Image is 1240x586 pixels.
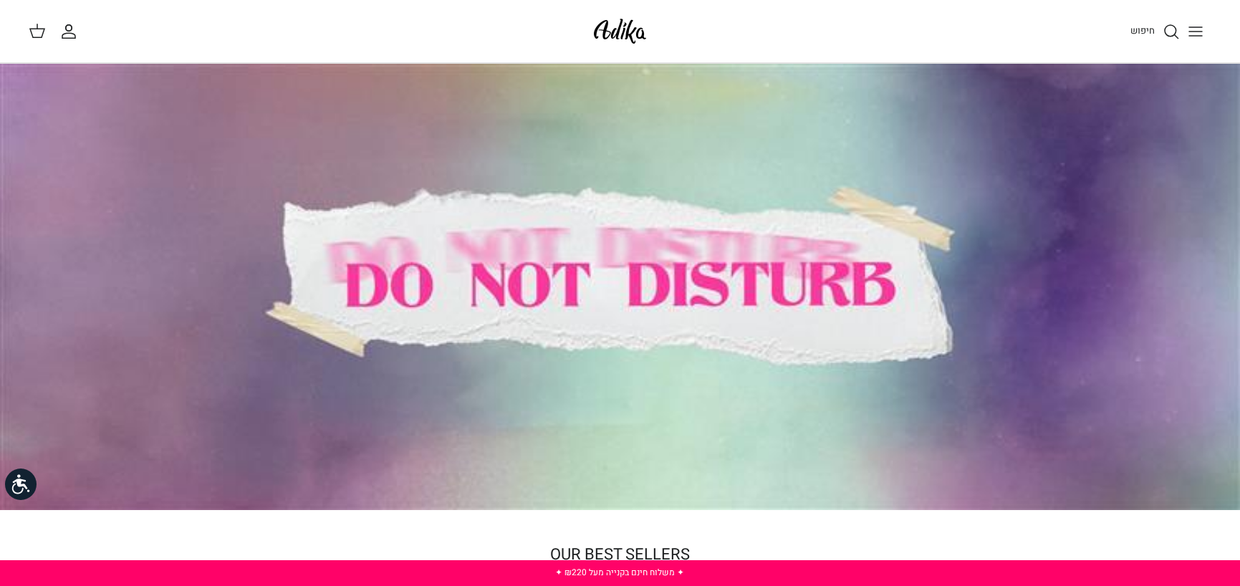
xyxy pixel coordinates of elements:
[60,23,83,40] a: החשבון שלי
[1180,16,1211,47] button: Toggle menu
[590,14,650,48] img: Adika IL
[1130,24,1155,37] span: חיפוש
[555,566,684,579] a: ✦ משלוח חינם בקנייה מעל ₪220 ✦
[550,543,690,566] a: OUR BEST SELLERS
[1130,23,1180,40] a: חיפוש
